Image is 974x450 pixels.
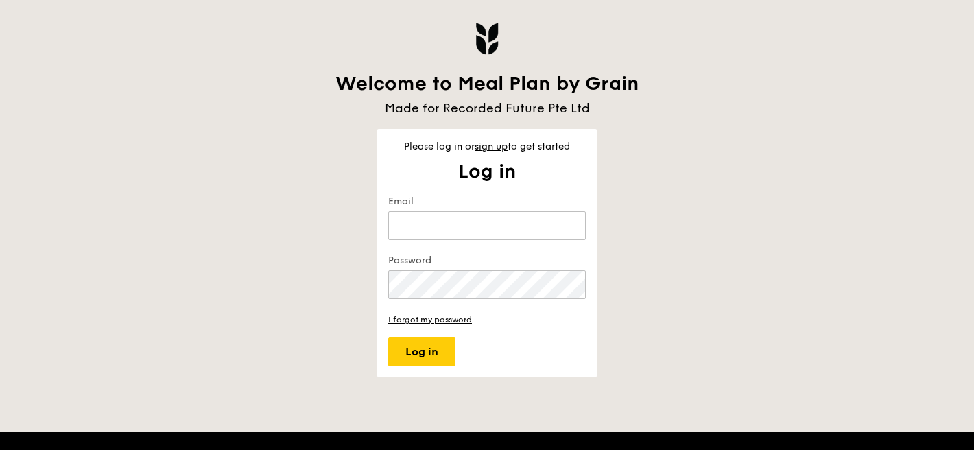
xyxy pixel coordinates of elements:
[475,141,508,152] a: sign up
[388,254,586,268] label: Password
[388,313,586,327] a: I forgot my password
[322,99,652,118] div: Made for Recorded Future Pte Ltd
[475,22,499,55] img: Grain logo
[561,217,578,234] keeper-lock: Open Keeper Popup
[322,71,652,96] div: Welcome to Meal Plan by Grain
[377,159,597,184] div: Log in
[377,140,597,154] div: Please log in or to get started
[388,337,455,366] button: Log in
[388,195,586,209] label: Email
